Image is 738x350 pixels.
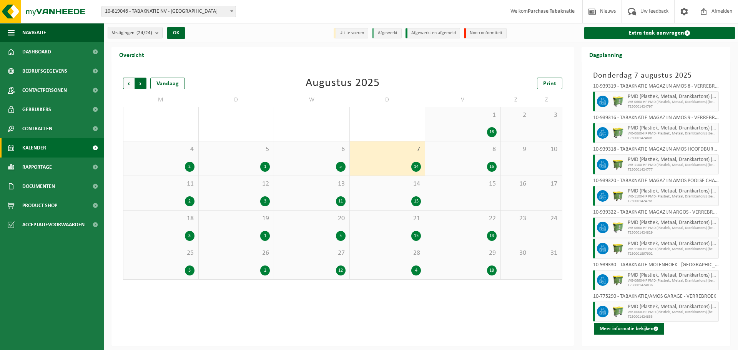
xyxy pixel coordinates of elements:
[336,265,346,275] div: 12
[354,145,421,154] span: 7
[334,28,368,38] li: Uit te voeren
[535,111,558,119] span: 3
[429,214,497,223] span: 22
[354,249,421,257] span: 28
[278,214,346,223] span: 20
[628,188,717,194] span: PMD (Plastiek, Metaal, Drankkartons) (bedrijven)
[593,210,719,217] div: 10-939322 - TABAKNATIE MAGAZIJN ARGOS - VERREBROEK
[612,96,624,107] img: WB-0660-HPE-GN-50
[593,84,719,91] div: 10-939319 - TABAKNATIE MAGAZIJN AMOS 8 - VERREBROEK
[628,279,717,283] span: WB-0660-HP PMD (Plastiek, Metaal, Drankkartons) (bedrijven)
[628,168,717,172] span: T250001424777
[411,231,421,241] div: 15
[429,145,497,154] span: 8
[203,249,270,257] span: 26
[464,28,507,38] li: Non-conformiteit
[593,262,719,270] div: 10-939330 - TABAKNATIE MOLENHOEK - [GEOGRAPHIC_DATA]
[628,157,717,163] span: PMD (Plastiek, Metaal, Drankkartons) (bedrijven)
[612,274,624,286] img: WB-1100-HPE-GN-50
[425,93,501,107] td: V
[531,93,562,107] td: Z
[505,145,527,154] span: 9
[628,199,717,204] span: T250001424781
[136,30,152,35] count: (24/24)
[612,243,624,254] img: WB-1100-HPE-GN-50
[185,265,194,275] div: 3
[612,127,624,139] img: WB-0660-HPE-GN-50
[543,81,556,87] span: Print
[505,249,527,257] span: 30
[593,147,719,154] div: 10-939318 - TABAKNATIE MAGAZIJN AMOS HOOFDBUREEL - VERREBROEK
[406,28,460,38] li: Afgewerkt en afgemeld
[593,178,719,186] div: 10-939320 - TABAKNATIE MAGAZIJN AMOS POOLSE CHAUFFEUR - VERREBROEK
[22,42,51,61] span: Dashboard
[487,162,497,172] div: 16
[628,315,717,319] span: T250001424833
[594,323,664,335] button: Meer informatie bekijken
[22,196,57,215] span: Product Shop
[487,265,497,275] div: 18
[22,61,67,81] span: Bedrijfsgegevens
[123,78,135,89] span: Vorige
[167,27,185,39] button: OK
[22,138,46,158] span: Kalender
[372,28,402,38] li: Afgewerkt
[111,47,152,62] h2: Overzicht
[628,272,717,279] span: PMD (Plastiek, Metaal, Drankkartons) (bedrijven)
[505,214,527,223] span: 23
[22,177,55,196] span: Documenten
[411,162,421,172] div: 14
[535,214,558,223] span: 24
[628,231,717,235] span: T250001424829
[628,220,717,226] span: PMD (Plastiek, Metaal, Drankkartons) (bedrijven)
[429,111,497,119] span: 1
[203,145,270,154] span: 5
[199,93,274,107] td: D
[628,131,717,136] span: WB-0660-HP PMD (Plastiek, Metaal, Drankkartons) (bedrijven)
[336,162,346,172] div: 5
[505,180,527,188] span: 16
[185,231,194,241] div: 3
[203,214,270,223] span: 19
[102,6,236,17] span: 10-819046 - TABAKNATIE NV - ANTWERPEN
[127,180,194,188] span: 11
[628,163,717,168] span: WB-1100-HP PMD (Plastiek, Metaal, Drankkartons) (bedrijven)
[429,180,497,188] span: 15
[628,125,717,131] span: PMD (Plastiek, Metaal, Drankkartons) (bedrijven)
[127,214,194,223] span: 18
[22,119,52,138] span: Contracten
[22,215,85,234] span: Acceptatievoorwaarden
[612,159,624,170] img: WB-1100-HPE-GN-50
[628,310,717,315] span: WB-0660-HP PMD (Plastiek, Metaal, Drankkartons) (bedrijven)
[612,222,624,233] img: WB-0660-HPE-GN-50
[101,6,236,17] span: 10-819046 - TABAKNATIE NV - ANTWERPEN
[336,196,346,206] div: 11
[22,158,52,177] span: Rapportage
[278,180,346,188] span: 13
[537,78,562,89] a: Print
[274,93,350,107] td: W
[127,249,194,257] span: 25
[185,162,194,172] div: 2
[260,162,270,172] div: 1
[260,196,270,206] div: 3
[528,8,575,14] strong: Purchase Tabaknatie
[582,47,630,62] h2: Dagplanning
[278,249,346,257] span: 27
[628,304,717,310] span: PMD (Plastiek, Metaal, Drankkartons) (bedrijven)
[306,78,380,89] div: Augustus 2025
[593,294,719,302] div: 10-775290 - TABAKNATIE/AMOS GARAGE - VERREBROEK
[628,226,717,231] span: WB-0660-HP PMD (Plastiek, Metaal, Drankkartons) (bedrijven)
[628,252,717,256] span: T250001897902
[135,78,146,89] span: Volgende
[411,265,421,275] div: 4
[22,100,51,119] span: Gebruikers
[185,196,194,206] div: 2
[108,27,163,38] button: Vestigingen(24/24)
[411,196,421,206] div: 15
[593,70,719,81] h3: Donderdag 7 augustus 2025
[278,145,346,154] span: 6
[203,180,270,188] span: 12
[336,231,346,241] div: 5
[501,93,532,107] td: Z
